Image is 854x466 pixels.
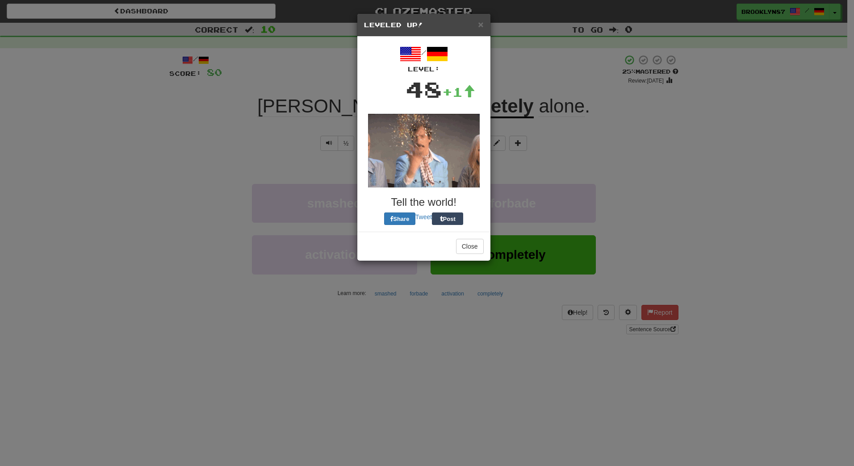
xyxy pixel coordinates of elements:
div: Level: [364,65,484,74]
div: / [364,43,484,74]
span: × [478,19,483,29]
a: Tweet [415,213,432,221]
button: Close [456,239,484,254]
div: 48 [406,74,442,105]
img: glitter-d35a814c05fa227b87dd154a45a5cc37aaecd56281fd9d9cd8133c9defbd597c.gif [368,114,480,187]
h3: Tell the world! [364,196,484,208]
button: Close [478,20,483,29]
button: Share [384,212,415,225]
div: +1 [442,83,475,101]
button: Post [432,212,463,225]
h5: Leveled Up! [364,21,484,29]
